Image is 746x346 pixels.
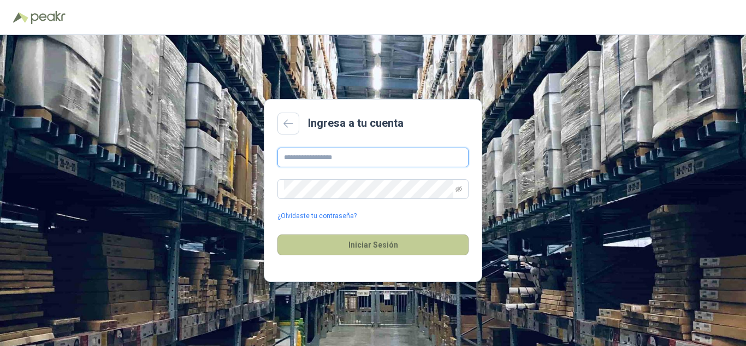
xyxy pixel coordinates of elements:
button: Iniciar Sesión [277,234,469,255]
img: Logo [13,12,28,23]
h2: Ingresa a tu cuenta [308,115,404,132]
a: ¿Olvidaste tu contraseña? [277,211,357,221]
span: eye-invisible [455,186,462,192]
img: Peakr [31,11,66,24]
